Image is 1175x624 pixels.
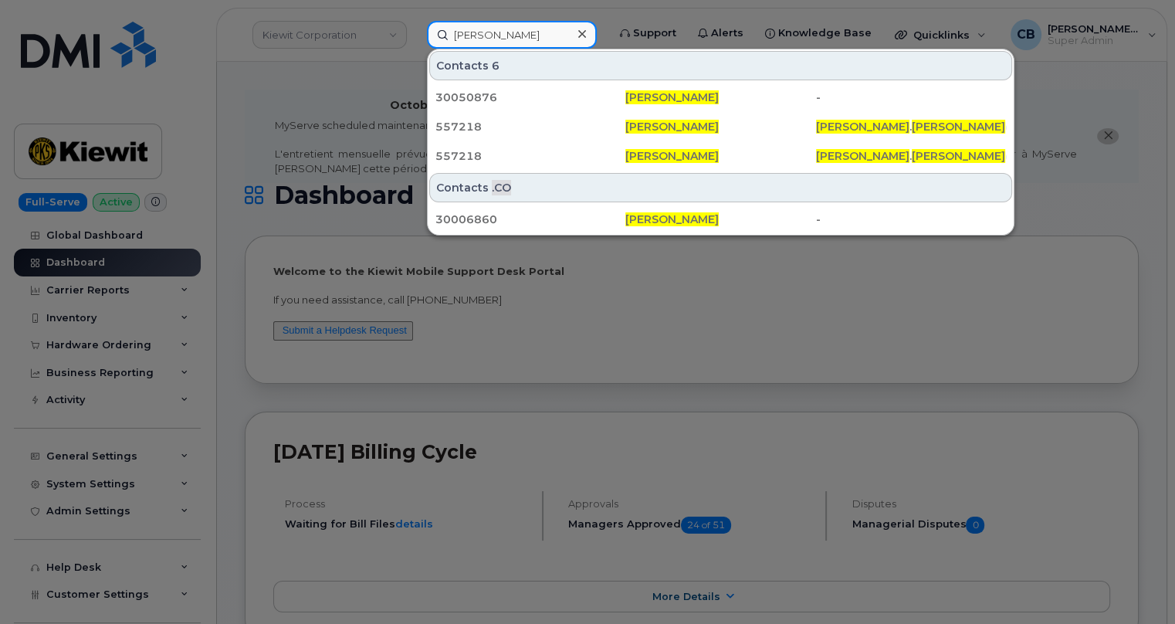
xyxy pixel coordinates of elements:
[625,120,719,134] span: [PERSON_NAME]
[912,120,1005,134] span: [PERSON_NAME]
[816,90,1006,105] div: -
[429,113,1012,141] a: 557218[PERSON_NAME][PERSON_NAME].[PERSON_NAME]@[PERSON_NAME][DOMAIN_NAME]
[625,90,719,104] span: [PERSON_NAME]
[1108,557,1163,612] iframe: Messenger Launcher
[816,120,909,134] span: [PERSON_NAME]
[625,149,719,163] span: [PERSON_NAME]
[435,212,625,227] div: 30006860
[429,51,1012,80] div: Contacts
[435,148,625,164] div: 557218
[429,173,1012,202] div: Contacts
[492,180,511,195] span: .CO
[625,212,719,226] span: [PERSON_NAME]
[816,212,1006,227] div: -
[912,149,1005,163] span: [PERSON_NAME]
[435,90,625,105] div: 30050876
[816,148,1006,164] div: . @[PERSON_NAME][DOMAIN_NAME]
[435,119,625,134] div: 557218
[429,205,1012,233] a: 30006860[PERSON_NAME]-
[429,142,1012,170] a: 557218[PERSON_NAME][PERSON_NAME].[PERSON_NAME]@[PERSON_NAME][DOMAIN_NAME]
[429,83,1012,111] a: 30050876[PERSON_NAME]-
[492,58,499,73] span: 6
[816,149,909,163] span: [PERSON_NAME]
[816,119,1006,134] div: . @[PERSON_NAME][DOMAIN_NAME]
